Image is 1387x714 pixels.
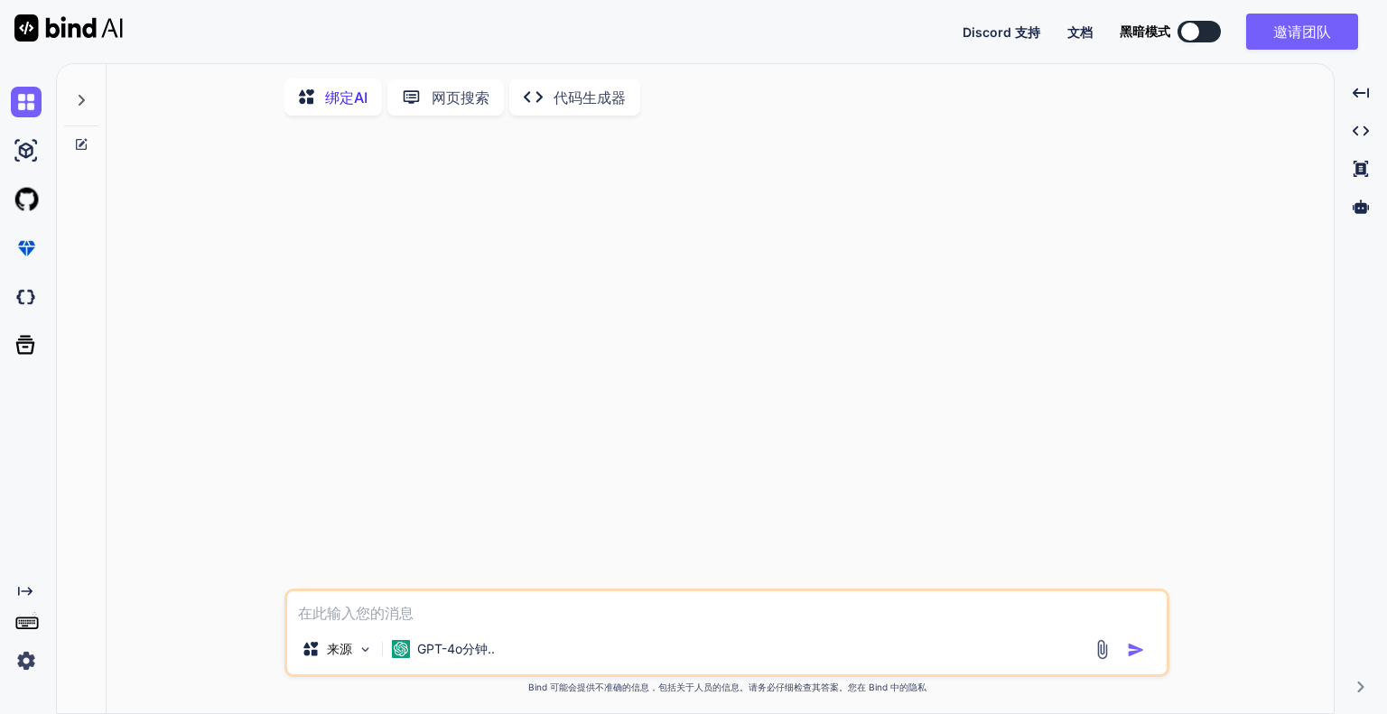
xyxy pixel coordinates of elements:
[963,23,1040,42] button: Discord 支持
[1120,23,1170,39] font: 黑暗模式
[11,135,42,166] img: 人工智能工作室
[1067,24,1093,40] font: 文档
[1067,23,1093,42] button: 文档
[14,14,123,42] img: 绑定AI
[1273,23,1331,41] font: 邀请团队
[358,642,373,657] img: 挑选模型
[432,88,489,107] font: 网页搜索
[1092,639,1112,660] img: 依恋
[1127,641,1145,659] img: 图标
[327,641,352,656] font: 来源
[325,88,368,107] font: 绑定AI
[963,24,1040,40] font: Discord 支持
[528,682,926,692] font: Bind 可能会提供不准确的信息，包括关于人员的信息。请务必仔细检查其答案。您在 Bind 中的隐私
[11,645,42,676] img: 设置
[417,641,495,656] font: GPT-4o分钟..
[1246,14,1358,50] button: 邀请团队
[11,87,42,117] img: 聊天
[11,282,42,312] img: darkCloudIde图标
[392,640,410,658] img: GPT-4o 迷你
[11,184,42,215] img: githubLight
[11,233,42,264] img: 优质的
[554,88,626,107] font: 代码生成器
